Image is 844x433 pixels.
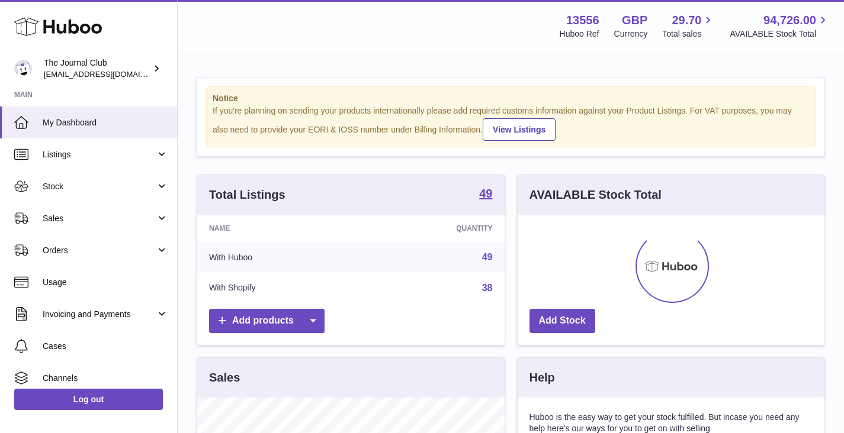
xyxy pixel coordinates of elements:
[14,60,32,77] img: hello@thejournalclub.co.uk
[672,12,701,28] span: 29.70
[14,389,163,410] a: Log out
[43,277,168,288] span: Usage
[730,28,830,40] span: AVAILABLE Stock Total
[44,69,174,79] span: [EMAIL_ADDRESS][DOMAIN_NAME]
[560,28,599,40] div: Huboo Ref
[43,181,156,192] span: Stock
[43,117,168,128] span: My Dashboard
[209,370,240,386] h3: Sales
[482,252,493,262] a: 49
[529,370,555,386] h3: Help
[43,341,168,352] span: Cases
[363,215,505,242] th: Quantity
[763,12,816,28] span: 94,726.00
[213,105,809,141] div: If you're planning on sending your products internationally please add required customs informati...
[529,309,595,333] a: Add Stock
[479,188,492,199] strong: 49
[482,283,493,293] a: 38
[529,187,662,203] h3: AVAILABLE Stock Total
[197,273,363,303] td: With Shopify
[662,12,715,40] a: 29.70 Total sales
[43,373,168,384] span: Channels
[566,12,599,28] strong: 13556
[43,245,156,256] span: Orders
[730,12,830,40] a: 94,726.00 AVAILABLE Stock Total
[43,309,156,320] span: Invoicing and Payments
[197,215,363,242] th: Name
[209,309,325,333] a: Add products
[662,28,715,40] span: Total sales
[479,188,492,202] a: 49
[622,12,647,28] strong: GBP
[43,213,156,224] span: Sales
[44,57,150,80] div: The Journal Club
[209,187,285,203] h3: Total Listings
[483,118,556,141] a: View Listings
[614,28,648,40] div: Currency
[213,93,809,104] strong: Notice
[197,242,363,273] td: With Huboo
[43,149,156,160] span: Listings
